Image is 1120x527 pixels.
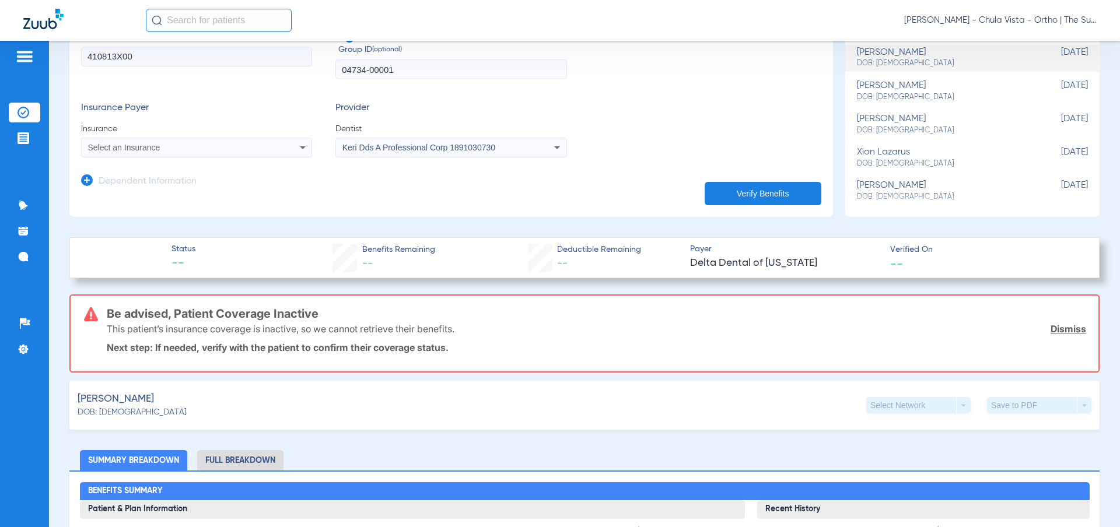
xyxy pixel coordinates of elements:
iframe: Chat Widget [1062,471,1120,527]
li: Full Breakdown [197,450,283,470]
span: DOB: [DEMOGRAPHIC_DATA] [857,192,1030,202]
h3: Patient & Plan Information [80,500,745,519]
li: Summary Breakdown [80,450,187,470]
h2: Benefits Summary [80,482,1090,501]
span: [DATE] [1030,47,1088,69]
span: -- [890,257,903,269]
h3: Recent History [757,500,1090,519]
span: Dentist [335,123,566,135]
span: [DATE] [1030,147,1088,168]
button: Verify Benefits [705,182,821,205]
span: Deductible Remaining [557,244,641,256]
span: -- [362,258,373,269]
span: DOB: [DEMOGRAPHIC_DATA] [857,58,1030,69]
div: [PERSON_NAME] [857,80,1030,102]
input: Member ID [81,47,312,66]
img: Zuub Logo [23,9,64,29]
span: DOB: [DEMOGRAPHIC_DATA] [857,159,1030,169]
label: Member ID [81,32,312,80]
h3: Insurance Payer [81,103,312,114]
span: Group ID [338,44,566,56]
img: error-icon [84,307,98,321]
small: (optional) [372,44,402,56]
span: DOB: [DEMOGRAPHIC_DATA] [857,92,1030,103]
p: Next step: If needed, verify with the patient to confirm their coverage status. [107,342,1086,353]
span: DOB: [DEMOGRAPHIC_DATA] [857,125,1030,136]
h3: Dependent Information [99,176,197,188]
div: [PERSON_NAME] [857,114,1030,135]
span: Insurance [81,123,312,135]
span: Delta Dental of [US_STATE] [690,256,880,270]
span: Select an Insurance [88,143,160,152]
span: [DATE] [1030,180,1088,202]
span: -- [171,256,195,272]
span: Benefits Remaining [362,244,435,256]
input: Search for patients [146,9,292,32]
span: DOB: [DEMOGRAPHIC_DATA] [78,406,187,419]
span: [PERSON_NAME] [78,392,154,406]
span: Status [171,243,195,255]
span: [DATE] [1030,114,1088,135]
img: hamburger-icon [15,50,34,64]
span: [DATE] [1030,80,1088,102]
span: [PERSON_NAME] - Chula Vista - Ortho | The Super Dentists [904,15,1097,26]
div: [PERSON_NAME] [857,180,1030,202]
span: -- [557,258,568,269]
h3: Provider [335,103,566,114]
span: Payer [690,243,880,255]
span: Keri Dds A Professional Corp 1891030730 [342,143,495,152]
span: Verified On [890,244,1080,256]
a: Dismiss [1051,323,1086,335]
img: Search Icon [152,15,162,26]
p: This patient’s insurance coverage is inactive, so we cannot retrieve their benefits. [107,323,454,335]
h3: Be advised, Patient Coverage Inactive [107,308,1086,319]
div: [PERSON_NAME] [857,47,1030,69]
div: xion lazarus [857,147,1030,168]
